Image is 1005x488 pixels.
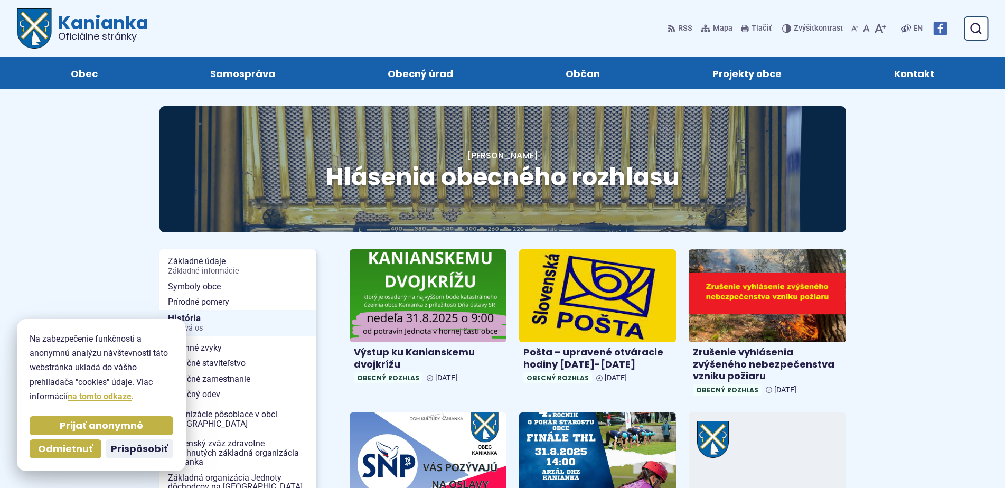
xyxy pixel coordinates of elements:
a: Kontakt [848,57,980,89]
a: Zrušenie vyhlásenia zvýšeného nebezpečenstva vzniku požiaru Obecný rozhlas [DATE] [689,249,846,399]
a: Tradičný odev [159,387,316,402]
button: Prispôsobiť [106,439,173,458]
span: Symboly obce [168,279,307,295]
a: Projekty obce [666,57,827,89]
a: HistóriaČasová os [159,310,316,336]
span: RSS [678,22,692,35]
a: RSS [668,17,694,40]
span: Hlásenia obecného rozhlasu [326,160,680,194]
span: Tradičné staviteľstvo [168,355,307,371]
span: Prírodné pomery [168,294,307,310]
span: kontrast [794,24,843,33]
span: Slovenský zväz zdravotne postihnutých základná organizácia Kanianka [168,436,307,470]
h4: Pošta – upravené otváracie hodiny [DATE]-[DATE] [523,346,672,370]
a: Základné údajeZákladné informácie [159,254,316,278]
a: Tradičné staviteľstvo [159,355,316,371]
img: Prejsť na Facebook stránku [933,22,947,35]
a: Symboly obce [159,279,316,295]
button: Prijať anonymné [30,416,173,435]
img: Prejsť na domovskú stránku [17,8,52,49]
button: Zmenšiť veľkosť písma [849,17,861,40]
span: Časová os [168,324,307,333]
a: Rodinné zvyky [159,340,316,356]
a: Tradičné zamestnanie [159,371,316,387]
a: Obec [25,57,144,89]
span: [DATE] [435,373,457,382]
a: Obecný úrad [342,57,499,89]
h4: Zrušenie vyhlásenia zvýšeného nebezpečenstva vzniku požiaru [693,346,841,382]
button: Odmietnuť [30,439,101,458]
a: Prírodné pomery [159,294,316,310]
span: Organizácie pôsobiace v obci [GEOGRAPHIC_DATA] [168,407,307,431]
span: Prispôsobiť [111,443,168,455]
span: Kanianka [52,14,148,41]
a: Mapa [699,17,735,40]
span: Zvýšiť [794,24,814,33]
button: Nastaviť pôvodnú veľkosť písma [861,17,872,40]
span: [DATE] [774,386,796,395]
span: Tradičné zamestnanie [168,371,307,387]
a: Organizácie pôsobiace v obci [GEOGRAPHIC_DATA] [159,407,316,431]
span: Obecný úrad [388,57,453,89]
span: Kontakt [894,57,934,89]
a: na tomto odkaze [68,391,132,401]
span: Obecný rozhlas [693,384,762,396]
span: Oficiálne stránky [58,32,148,41]
button: Tlačiť [739,17,774,40]
a: Pošta – upravené otváracie hodiny [DATE]-[DATE] Obecný rozhlas [DATE] [519,249,676,388]
span: Základné informácie [168,267,307,276]
span: Obec [71,57,98,89]
span: Projekty obce [712,57,782,89]
span: Základné údaje [168,254,307,278]
span: Prijať anonymné [60,420,143,432]
button: Zvýšiťkontrast [782,17,845,40]
a: Samospráva [165,57,321,89]
h4: Výstup ku Kanianskemu dvojkrížu [354,346,502,370]
a: Logo Kanianka, prejsť na domovskú stránku. [17,8,148,49]
button: Zväčšiť veľkosť písma [872,17,888,40]
span: EN [913,22,923,35]
span: Samospráva [210,57,275,89]
span: Obecný rozhlas [354,372,422,383]
span: Odmietnuť [38,443,93,455]
span: Tlačiť [752,24,772,33]
a: Občan [520,57,646,89]
span: [DATE] [605,373,627,382]
a: Slovenský zväz zdravotne postihnutých základná organizácia Kanianka [159,436,316,470]
span: Tradičný odev [168,387,307,402]
a: EN [911,22,925,35]
a: [PERSON_NAME] [467,149,538,162]
span: Obecný rozhlas [523,372,592,383]
span: História [168,310,307,336]
span: Občan [566,57,600,89]
span: Rodinné zvyky [168,340,307,356]
p: Na zabezpečenie funkčnosti a anonymnú analýzu návštevnosti táto webstránka ukladá do vášho prehli... [30,332,173,403]
span: Mapa [713,22,732,35]
a: Výstup ku Kanianskemu dvojkrížu Obecný rozhlas [DATE] [350,249,506,388]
